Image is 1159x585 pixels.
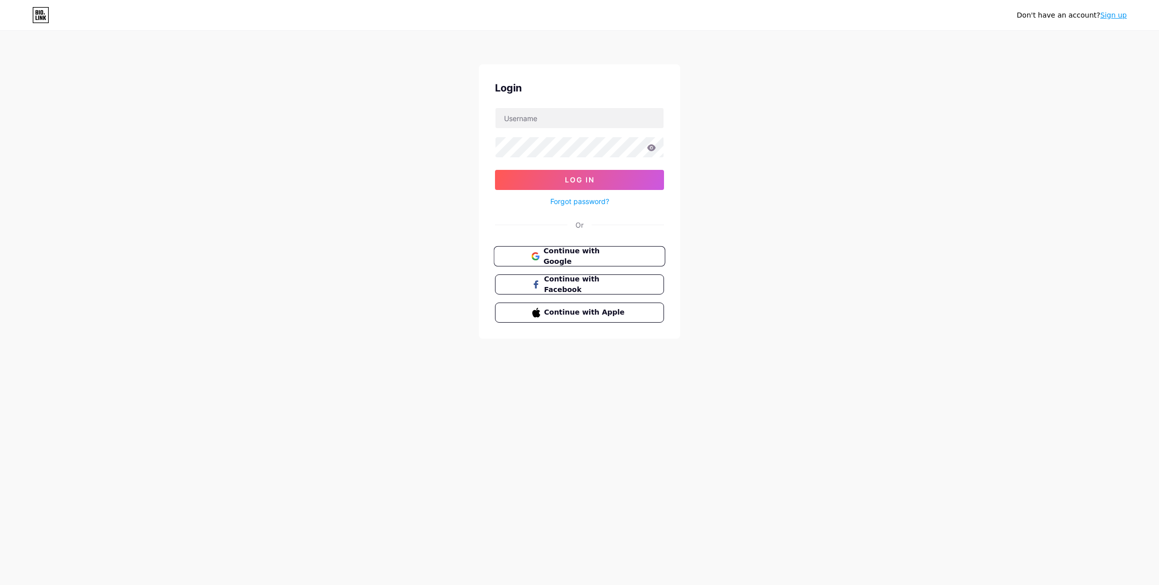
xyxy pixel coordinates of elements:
[550,196,609,207] a: Forgot password?
[495,108,664,128] input: Username
[495,246,664,266] a: Continue with Google
[565,175,595,184] span: Log In
[1100,11,1127,19] a: Sign up
[543,246,627,267] span: Continue with Google
[495,274,664,295] button: Continue with Facebook
[1017,10,1127,21] div: Don't have an account?
[544,307,627,318] span: Continue with Apple
[544,274,627,295] span: Continue with Facebook
[495,303,664,323] button: Continue with Apple
[495,80,664,95] div: Login
[493,246,665,267] button: Continue with Google
[575,220,584,230] div: Or
[495,170,664,190] button: Log In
